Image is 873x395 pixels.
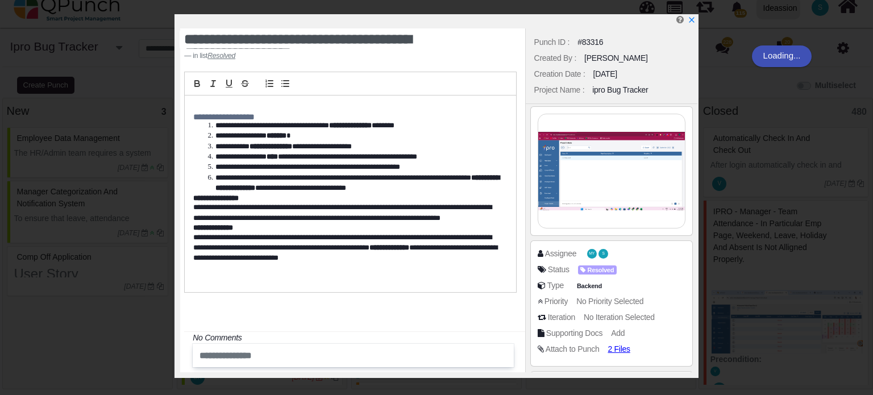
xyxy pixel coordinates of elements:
div: Priority [544,296,568,307]
div: Supporting Docs [546,327,602,339]
div: Status [548,264,569,276]
span: MY [589,252,595,256]
div: Project Name : [534,84,585,96]
div: Loading... [752,45,812,67]
span: Mohammed Yakub Raza Khan A [587,249,597,259]
a: x [688,15,696,24]
span: Resolved [578,265,617,275]
svg: x [688,16,696,24]
span: Backend [575,281,605,291]
div: [DATE] [593,68,617,80]
div: Type [547,280,564,292]
span: 2 Files [608,344,630,354]
div: [PERSON_NAME] [584,52,648,64]
i: No Comments [193,333,242,342]
span: No Priority Selected [576,297,643,306]
div: Attach to Punch [546,343,600,355]
div: Creation Date : [534,68,585,80]
u: Resolved [207,52,235,60]
span: Add [611,329,625,338]
div: Created By : [534,52,576,64]
span: No Iteration Selected [584,313,655,322]
i: Edit Punch [676,15,684,24]
div: ipro Bug Tracker [592,84,648,96]
span: <div><span class="badge badge-secondary" style="background-color: #AEA1FF"> <i class="fa fa-tag p... [578,264,617,276]
div: #83316 [577,36,603,48]
div: Iteration [548,311,575,323]
div: Punch ID : [534,36,570,48]
span: Selvarani [598,249,608,259]
cite: Source Title [207,52,235,60]
span: S [602,252,605,256]
div: Assignee [545,248,576,260]
footer: in list [184,51,458,61]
